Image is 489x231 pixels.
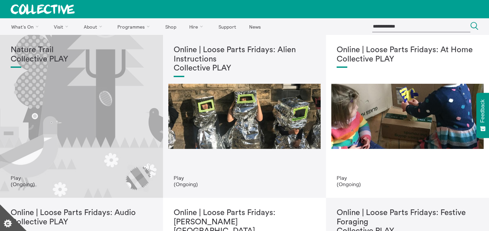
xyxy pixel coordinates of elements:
p: Play [174,175,315,181]
button: Feedback - Show survey [476,93,489,138]
a: Visit [48,18,77,35]
a: What's On [5,18,47,35]
a: Shop [159,18,182,35]
h1: Online | Loose Parts Fridays: Audio Collective PLAY [11,208,152,227]
p: (Ongoing) [11,181,152,187]
a: Programmes [112,18,158,35]
h1: Online | Loose Parts Fridays: At Home Collective PLAY [337,46,478,64]
h1: Online | Loose Parts Fridays: Alien Instructions Collective PLAY [174,46,315,73]
h1: Nature Trail Collective PLAY [11,46,152,64]
span: Feedback [480,99,486,123]
p: Play [337,175,478,181]
p: Play [11,175,152,181]
a: Image5 Online | Loose Parts Fridays: Alien InstructionsCollective PLAY Play (Ongoing) [163,35,326,198]
p: (Ongoing) [337,181,478,187]
a: About [78,18,110,35]
a: News [243,18,266,35]
p: (Ongoing) [174,181,315,187]
a: IMG 1722 Online | Loose Parts Fridays: At HomeCollective PLAY Play (Ongoing) [326,35,489,198]
a: Support [213,18,242,35]
a: Hire [184,18,212,35]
